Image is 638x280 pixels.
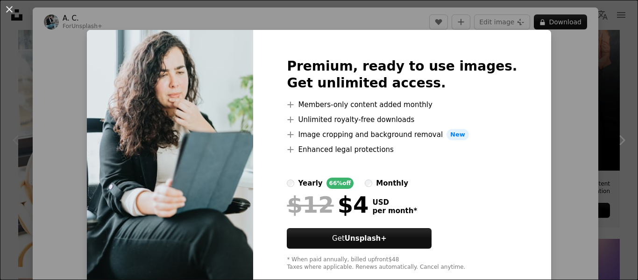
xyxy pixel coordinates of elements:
div: $4 [287,193,369,217]
span: New [447,129,469,140]
div: yearly [298,178,322,189]
input: yearly66%off [287,179,294,187]
div: 66% off [326,178,354,189]
button: GetUnsplash+ [287,228,432,249]
span: $12 [287,193,333,217]
span: USD [372,198,417,207]
li: Enhanced legal protections [287,144,517,155]
h2: Premium, ready to use images. Get unlimited access. [287,58,517,92]
input: monthly [365,179,372,187]
li: Members-only content added monthly [287,99,517,110]
li: Image cropping and background removal [287,129,517,140]
div: * When paid annually, billed upfront $48 Taxes where applicable. Renews automatically. Cancel any... [287,256,517,271]
strong: Unsplash+ [345,234,387,243]
div: monthly [376,178,408,189]
li: Unlimited royalty-free downloads [287,114,517,125]
span: per month * [372,207,417,215]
